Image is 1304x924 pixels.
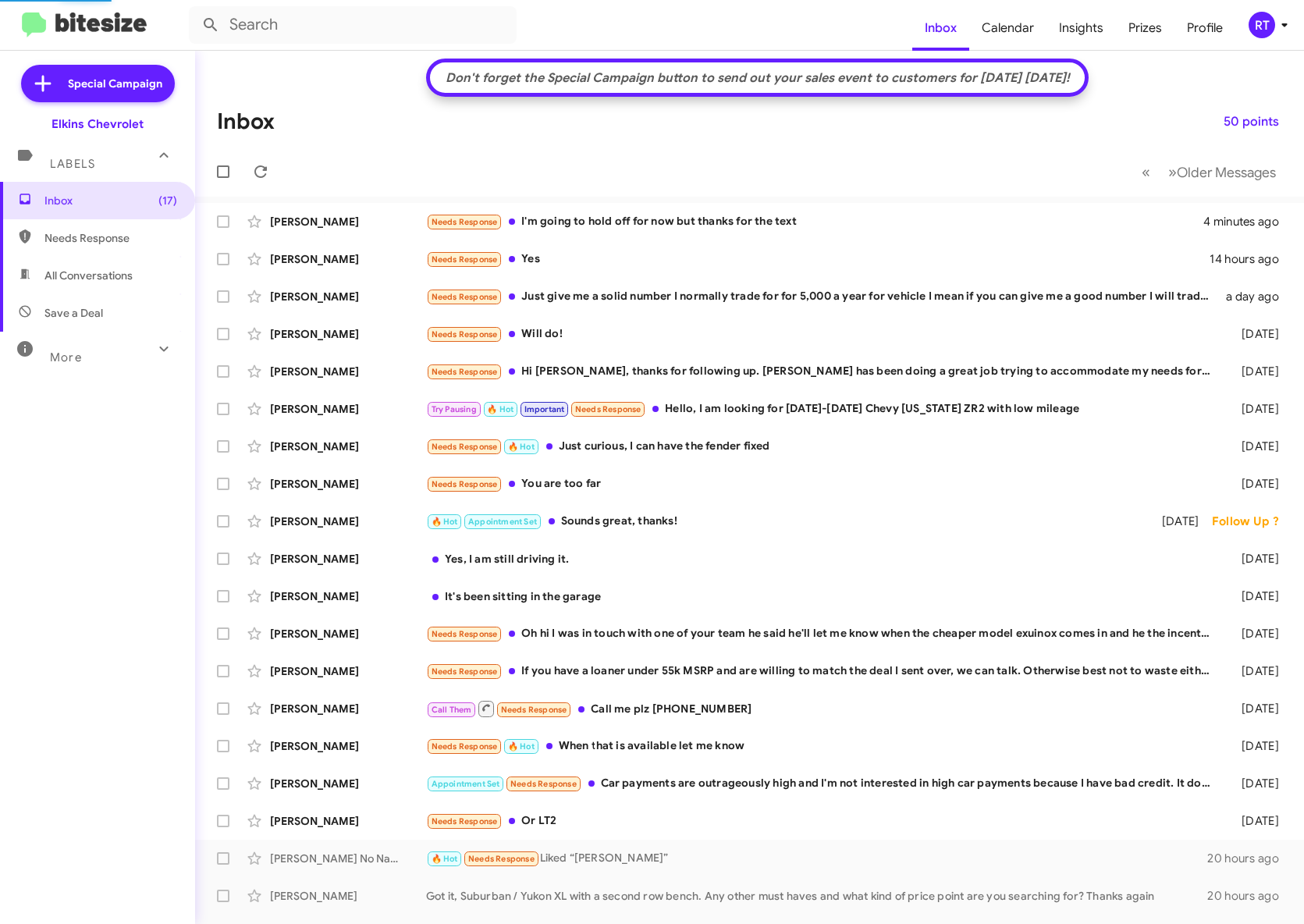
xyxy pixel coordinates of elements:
div: [DATE] [1220,776,1292,791]
div: [PERSON_NAME] [270,251,426,267]
nav: Page navigation example [1133,156,1285,188]
span: Needs Response [432,217,498,227]
div: Will do! [426,325,1220,343]
div: [PERSON_NAME] [270,364,426,379]
div: Follow Up ? [1212,514,1292,529]
span: Needs Response [432,816,498,826]
div: [DATE] [1146,514,1212,529]
div: a day ago [1220,289,1292,304]
span: Call Them [432,705,472,715]
div: [PERSON_NAME] [270,401,426,417]
div: [PERSON_NAME] [270,588,426,604]
span: Needs Response [432,367,498,377]
span: More [50,350,82,364]
div: [PERSON_NAME] [270,551,426,567]
div: [PERSON_NAME] [270,888,426,904]
div: [DATE] [1220,738,1292,754]
span: All Conversations [44,268,133,283]
span: Needs Response [510,779,577,789]
button: RT [1235,12,1287,38]
button: Next [1159,156,1285,188]
div: Just give me a solid number I normally trade for for 5,000 a year for vehicle I mean if you can g... [426,288,1220,306]
div: Yes [426,251,1210,268]
div: Just curious, I can have the fender fixed [426,438,1220,456]
span: Labels [50,157,95,171]
span: Older Messages [1177,164,1276,181]
div: 20 hours ago [1207,888,1292,904]
div: [DATE] [1220,701,1292,716]
a: Inbox [912,5,969,51]
button: 50 points [1211,108,1292,136]
a: Calendar [969,5,1046,51]
button: Previous [1132,156,1160,188]
span: Needs Response [432,479,498,489]
span: Prizes [1116,5,1174,51]
div: [DATE] [1220,364,1292,379]
div: [DATE] [1220,588,1292,604]
div: Oh hi I was in touch with one of your team he said he'll let me know when the cheaper model exuin... [426,625,1220,643]
span: Appointment Set [432,779,500,789]
div: [PERSON_NAME] [270,626,426,641]
div: Call me plz [PHONE_NUMBER] [426,699,1220,719]
div: 4 minutes ago [1203,214,1292,229]
span: Needs Response [501,705,567,715]
div: Or LT2 [426,812,1220,830]
div: [PERSON_NAME] [270,289,426,304]
div: Don't forget the Special Campaign button to send out your sales event to customers for [DATE] [DA... [438,70,1078,86]
div: [PERSON_NAME] No Name [270,851,426,866]
div: 20 hours ago [1207,851,1292,866]
div: 14 hours ago [1210,251,1292,267]
div: [PERSON_NAME] [270,663,426,679]
span: 🔥 Hot [432,854,458,864]
span: Needs Response [432,442,498,452]
span: » [1168,162,1177,182]
div: Got it, Suburban / Yukon XL with a second row bench. Any other must haves and what kind of price ... [426,888,1207,904]
div: [DATE] [1220,439,1292,454]
div: [PERSON_NAME] [270,214,426,229]
div: Yes, I am still driving it. [426,551,1220,567]
span: Save a Deal [44,305,103,321]
div: If you have a loaner under 55k MSRP and are willing to match the deal I sent over, we can talk. O... [426,663,1220,681]
span: 50 points [1224,108,1279,136]
div: [DATE] [1220,813,1292,829]
div: [PERSON_NAME] [270,326,426,342]
span: Important [524,404,565,414]
span: Special Campaign [68,76,162,91]
div: [DATE] [1220,663,1292,679]
span: Try Pausing [432,404,477,414]
div: [DATE] [1220,326,1292,342]
div: [PERSON_NAME] [270,738,426,754]
span: 🔥 Hot [508,442,535,452]
div: Elkins Chevrolet [52,116,144,132]
span: 🔥 Hot [508,741,535,752]
div: When that is available let me know [426,737,1220,755]
div: [DATE] [1220,626,1292,641]
div: [PERSON_NAME] [270,776,426,791]
span: Needs Response [44,230,177,246]
div: Sounds great, thanks! [426,513,1146,531]
span: Inbox [44,193,177,208]
span: Needs Response [432,666,498,677]
span: Needs Response [432,741,498,752]
div: You are too far [426,475,1220,493]
a: Insights [1046,5,1116,51]
div: RT [1249,12,1275,38]
div: [PERSON_NAME] [270,439,426,454]
span: Needs Response [468,854,535,864]
div: Hello, I am looking for [DATE]-[DATE] Chevy [US_STATE] ZR2 with low mileage [426,400,1220,418]
span: Appointment Set [468,517,537,527]
input: Search [189,6,517,44]
div: [DATE] [1220,401,1292,417]
div: [DATE] [1220,476,1292,492]
div: [PERSON_NAME] [270,813,426,829]
div: Hi [PERSON_NAME], thanks for following up. [PERSON_NAME] has been doing a great job trying to acc... [426,363,1220,381]
div: Car payments are outrageously high and I'm not interested in high car payments because I have bad... [426,775,1220,793]
h1: Inbox [217,109,275,134]
a: Special Campaign [21,65,175,102]
a: Profile [1174,5,1235,51]
div: [PERSON_NAME] [270,514,426,529]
